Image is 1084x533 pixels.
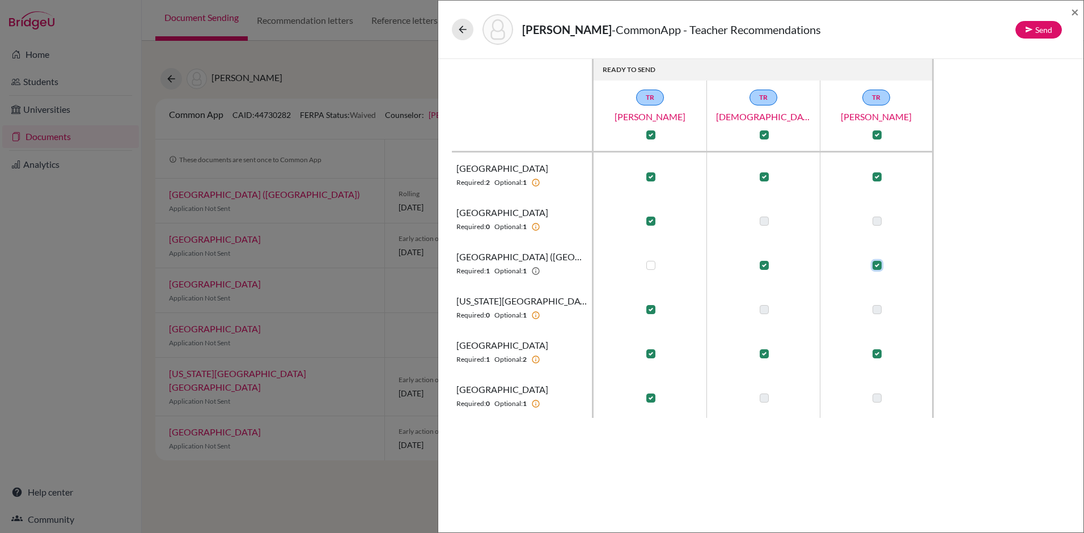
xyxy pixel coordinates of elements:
[612,23,821,36] span: - CommonApp - Teacher Recommendations
[456,206,548,219] span: [GEOGRAPHIC_DATA]
[456,339,548,352] span: [GEOGRAPHIC_DATA]
[862,90,890,105] a: TR
[494,266,523,276] span: Optional:
[1015,21,1062,39] button: Send
[486,354,490,365] b: 1
[494,310,523,320] span: Optional:
[820,110,933,124] a: [PERSON_NAME]
[594,110,707,124] a: [PERSON_NAME]
[707,110,820,124] a: [DEMOGRAPHIC_DATA][PERSON_NAME]
[750,90,777,105] a: TR
[523,177,527,188] b: 1
[486,177,490,188] b: 2
[494,177,523,188] span: Optional:
[486,399,490,409] b: 0
[456,383,548,396] span: [GEOGRAPHIC_DATA]
[1071,3,1079,20] span: ×
[594,59,934,81] th: READY TO SEND
[456,222,486,232] span: Required:
[456,250,587,264] span: [GEOGRAPHIC_DATA] ([GEOGRAPHIC_DATA])
[456,266,486,276] span: Required:
[456,177,486,188] span: Required:
[456,310,486,320] span: Required:
[494,222,523,232] span: Optional:
[523,266,527,276] b: 1
[522,23,612,36] strong: [PERSON_NAME]
[486,222,490,232] b: 0
[523,310,527,320] b: 1
[523,222,527,232] b: 1
[1071,5,1079,19] button: Close
[456,354,486,365] span: Required:
[486,266,490,276] b: 1
[523,399,527,409] b: 1
[456,399,486,409] span: Required:
[494,399,523,409] span: Optional:
[494,354,523,365] span: Optional:
[456,162,548,175] span: [GEOGRAPHIC_DATA]
[456,294,587,308] span: [US_STATE][GEOGRAPHIC_DATA] [GEOGRAPHIC_DATA]
[486,310,490,320] b: 0
[523,354,527,365] b: 2
[636,90,664,105] a: TR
